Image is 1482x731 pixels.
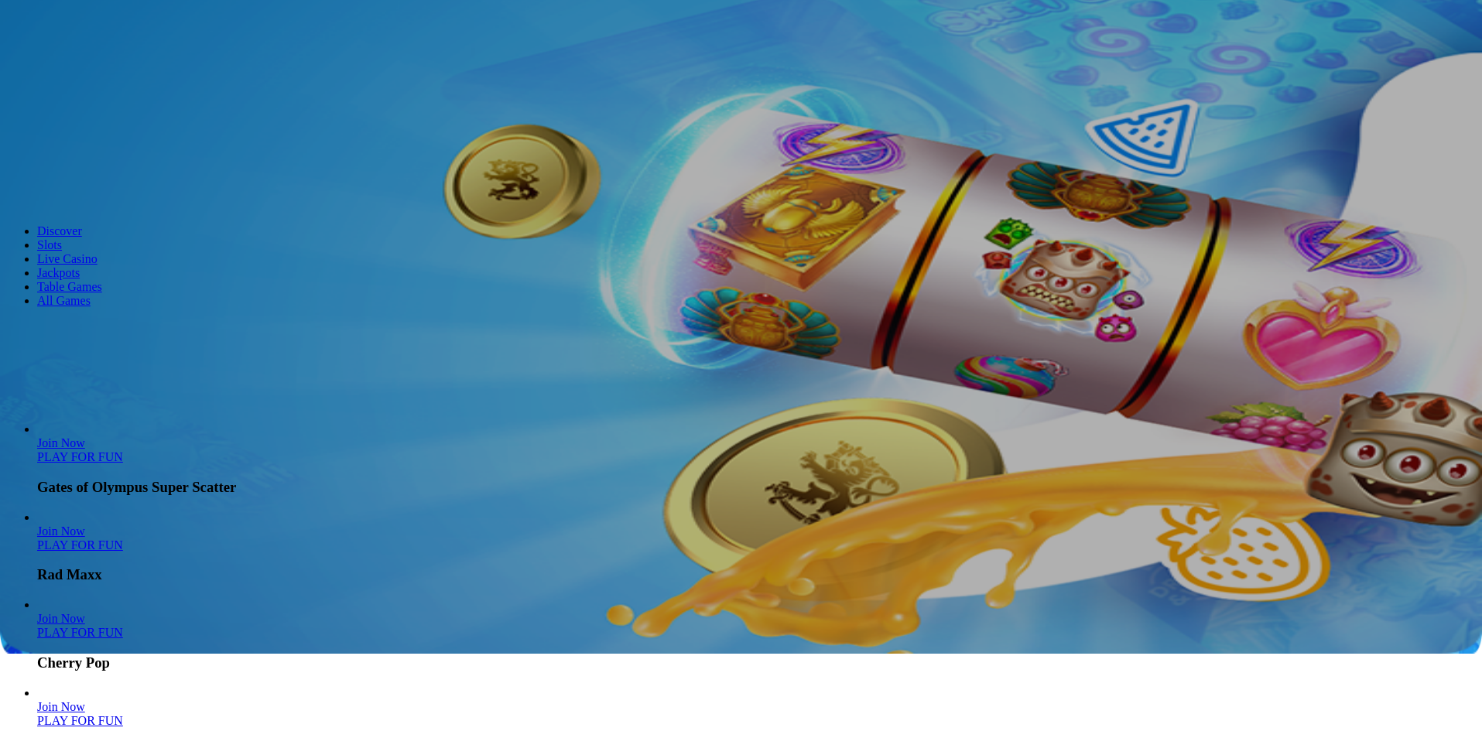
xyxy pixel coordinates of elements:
[37,612,85,625] span: Join Now
[37,700,85,713] a: Thor’s Rage
[37,714,123,727] a: Thor’s Rage
[37,436,85,449] span: Join Now
[37,422,1476,496] article: Gates of Olympus Super Scatter
[37,294,91,307] a: All Games
[37,238,62,251] a: Slots
[6,198,1476,336] header: Lobby
[37,524,85,538] span: Join Now
[37,479,1476,496] h3: Gates of Olympus Super Scatter
[37,436,85,449] a: Gates of Olympus Super Scatter
[37,566,1476,583] h3: Rad Maxx
[37,280,102,293] a: Table Games
[37,626,123,639] a: Cherry Pop
[37,252,98,265] a: Live Casino
[37,612,85,625] a: Cherry Pop
[6,198,1476,308] nav: Lobby
[37,511,1476,584] article: Rad Maxx
[37,598,1476,671] article: Cherry Pop
[37,654,1476,671] h3: Cherry Pop
[37,450,123,463] a: Gates of Olympus Super Scatter
[37,224,82,237] a: Discover
[37,266,80,279] a: Jackpots
[37,538,123,552] a: Rad Maxx
[37,524,85,538] a: Rad Maxx
[37,700,85,713] span: Join Now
